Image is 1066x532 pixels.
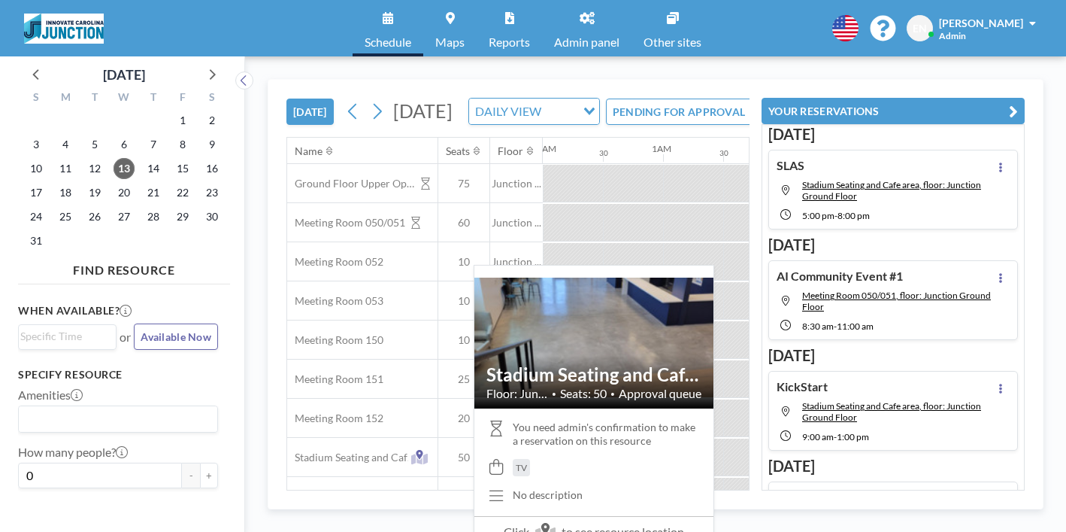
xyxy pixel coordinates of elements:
[143,182,164,203] span: Thursday, August 21, 2025
[802,290,991,312] span: Meeting Room 050/051, floor: Junction Ground Floor
[768,125,1018,144] h3: [DATE]
[84,182,105,203] span: Tuesday, August 19, 2025
[469,99,599,124] div: Search for option
[287,333,383,347] span: Meeting Room 150
[768,236,1018,254] h3: [DATE]
[939,30,966,41] span: Admin
[22,89,51,108] div: S
[472,102,544,121] span: DAILY VIEW
[438,412,489,425] span: 20
[172,158,193,179] span: Friday, August 15, 2025
[287,216,405,230] span: Meeting Room 050/051
[18,257,230,278] h4: FIND RESOURCE
[26,158,47,179] span: Sunday, August 10, 2025
[768,346,1018,365] h3: [DATE]
[114,206,135,227] span: Wednesday, August 27, 2025
[51,89,80,108] div: M
[554,36,619,48] span: Admin panel
[200,463,218,488] button: +
[55,206,76,227] span: Monday, August 25, 2025
[768,457,1018,476] h3: [DATE]
[18,445,128,460] label: How many people?
[834,431,837,442] span: -
[55,158,76,179] span: Monday, August 11, 2025
[287,412,383,425] span: Meeting Room 152
[438,177,489,190] span: 75
[486,386,548,401] span: Floor: Junction ...
[913,22,927,35] span: EN
[19,325,116,348] div: Search for option
[486,363,701,386] h2: Stadium Seating and Cafe area
[490,177,543,190] span: Junction ...
[168,89,197,108] div: F
[84,158,105,179] span: Tuesday, August 12, 2025
[26,182,47,203] span: Sunday, August 17, 2025
[777,158,804,173] h4: SLAS
[552,389,556,399] span: •
[939,17,1023,29] span: [PERSON_NAME]
[143,206,164,227] span: Thursday, August 28, 2025
[489,36,530,48] span: Reports
[172,110,193,131] span: Friday, August 1, 2025
[287,255,383,269] span: Meeting Room 052
[802,400,981,423] span: Stadium Seating and Cafe area, floor: Junction Ground Floor
[20,409,209,429] input: Search for option
[474,278,713,397] img: resource-image
[365,36,411,48] span: Schedule
[837,431,869,442] span: 1:00 PM
[837,210,870,221] span: 8:00 PM
[55,182,76,203] span: Monday, August 18, 2025
[286,99,334,125] button: [DATE]
[287,372,383,386] span: Meeting Room 151
[834,321,837,332] span: -
[143,158,164,179] span: Thursday, August 14, 2025
[26,134,47,155] span: Sunday, August 3, 2025
[201,206,223,227] span: Saturday, August 30, 2025
[114,134,135,155] span: Wednesday, August 6, 2025
[719,148,728,158] div: 30
[834,210,837,221] span: -
[446,144,470,158] div: Seats
[143,134,164,155] span: Thursday, August 7, 2025
[438,255,489,269] span: 10
[84,134,105,155] span: Tuesday, August 5, 2025
[201,182,223,203] span: Saturday, August 23, 2025
[55,134,76,155] span: Monday, August 4, 2025
[610,389,615,399] span: •
[19,406,217,432] div: Search for option
[619,386,701,401] span: Approval queue
[84,206,105,227] span: Tuesday, August 26, 2025
[114,158,135,179] span: Wednesday, August 13, 2025
[606,99,774,125] button: PENDING FOR APPROVAL
[438,451,489,464] span: 50
[103,64,145,85] div: [DATE]
[802,179,981,202] span: Stadium Seating and Cafe area, floor: Junction Ground Floor
[18,368,218,382] h3: Specify resource
[201,134,223,155] span: Saturday, August 9, 2025
[438,216,489,230] span: 60
[26,230,47,251] span: Sunday, August 31, 2025
[287,177,415,190] span: Ground Floor Upper Open Area
[599,148,608,158] div: 30
[287,451,415,464] span: Stadium Seating and Cafe area
[18,388,83,403] label: Amenities
[513,488,583,502] div: No description
[114,182,135,203] span: Wednesday, August 20, 2025
[138,89,168,108] div: T
[172,134,193,155] span: Friday, August 8, 2025
[20,328,108,345] input: Search for option
[295,144,323,158] div: Name
[201,158,223,179] span: Saturday, August 16, 2025
[26,206,47,227] span: Sunday, August 24, 2025
[435,36,465,48] span: Maps
[644,36,701,48] span: Other sites
[24,14,104,44] img: organization-logo
[546,102,574,121] input: Search for option
[490,255,543,269] span: Junction ...
[438,372,489,386] span: 25
[802,210,834,221] span: 5:00 PM
[393,99,453,122] span: [DATE]
[516,462,527,473] span: TV
[802,321,834,332] span: 8:30 AM
[438,333,489,347] span: 10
